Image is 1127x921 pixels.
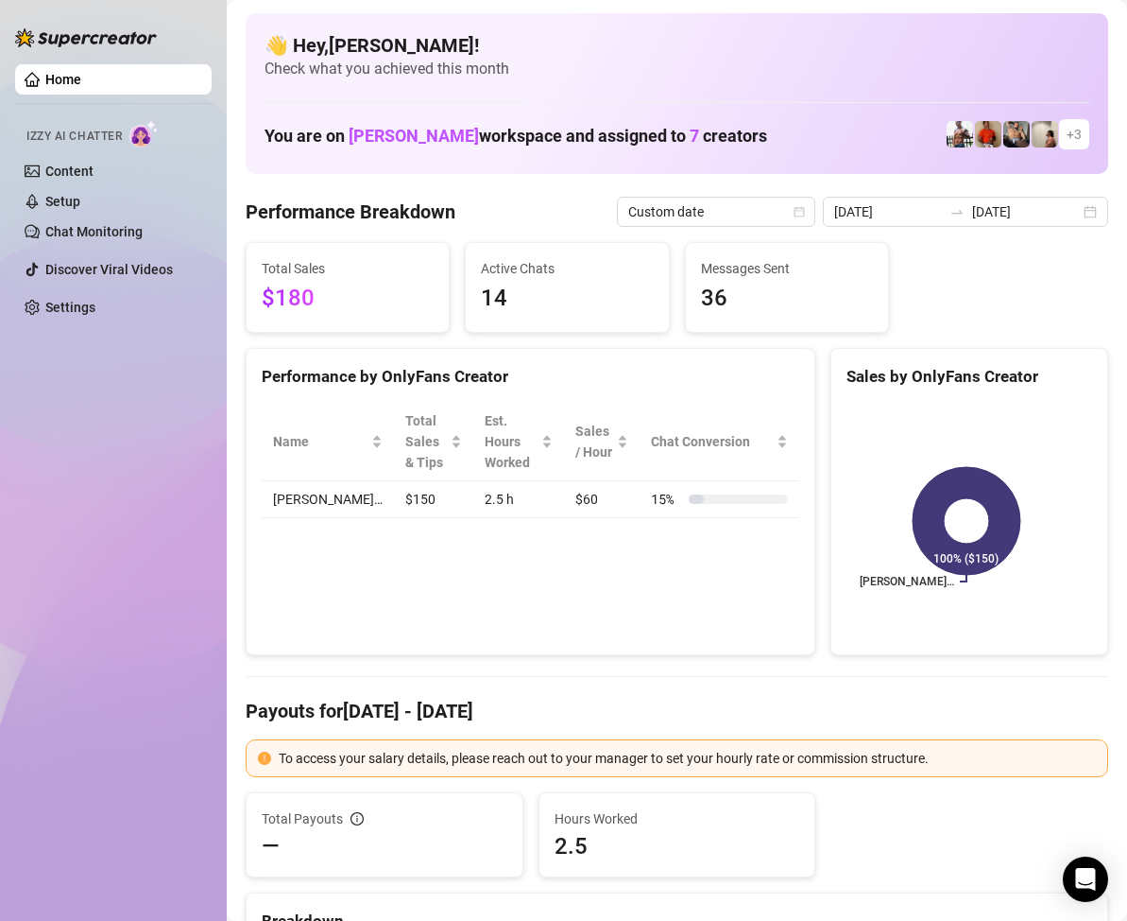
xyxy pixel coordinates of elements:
[1063,857,1108,902] div: Open Intercom Messenger
[947,121,973,148] img: JUSTIN
[481,258,653,279] span: Active Chats
[265,126,767,147] h1: You are on workspace and assigned to creators
[45,72,81,87] a: Home
[555,831,800,861] span: 2.5
[262,808,343,829] span: Total Payouts
[1032,121,1058,148] img: Ralphy
[262,831,280,861] span: —
[972,201,1080,222] input: End date
[701,281,873,317] span: 36
[273,431,367,452] span: Name
[860,575,954,588] text: [PERSON_NAME]…
[15,28,157,47] img: logo-BBDzfeDw.svg
[405,410,447,473] span: Total Sales & Tips
[975,121,1001,148] img: Justin
[262,258,434,279] span: Total Sales
[485,410,537,473] div: Est. Hours Worked
[834,201,942,222] input: Start date
[690,126,699,146] span: 7
[1003,121,1030,148] img: George
[262,481,394,518] td: [PERSON_NAME]…
[473,481,563,518] td: 2.5 h
[846,364,1092,390] div: Sales by OnlyFans Creator
[949,204,965,219] span: swap-right
[279,748,1096,769] div: To access your salary details, please reach out to your manager to set your hourly rate or commis...
[481,281,653,317] span: 14
[45,262,173,277] a: Discover Viral Videos
[265,32,1089,59] h4: 👋 Hey, [PERSON_NAME] !
[394,481,473,518] td: $150
[265,59,1089,79] span: Check what you achieved this month
[394,403,473,481] th: Total Sales & Tips
[555,808,800,829] span: Hours Worked
[949,204,965,219] span: to
[628,198,804,226] span: Custom date
[45,194,80,209] a: Setup
[26,128,122,146] span: Izzy AI Chatter
[350,812,364,825] span: info-circle
[349,126,479,146] span: [PERSON_NAME]
[1067,124,1082,145] span: + 3
[794,206,805,217] span: calendar
[262,281,434,317] span: $180
[651,489,681,510] span: 15 %
[564,403,640,481] th: Sales / Hour
[258,752,271,765] span: exclamation-circle
[651,431,773,452] span: Chat Conversion
[246,698,1108,724] h4: Payouts for [DATE] - [DATE]
[575,421,614,462] span: Sales / Hour
[246,199,455,225] h4: Performance Breakdown
[640,403,799,481] th: Chat Conversion
[701,258,873,279] span: Messages Sent
[564,481,640,518] td: $60
[262,364,799,390] div: Performance by OnlyFans Creator
[262,403,394,481] th: Name
[45,300,95,315] a: Settings
[45,164,94,179] a: Content
[129,120,159,148] img: AI Chatter
[45,224,143,239] a: Chat Monitoring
